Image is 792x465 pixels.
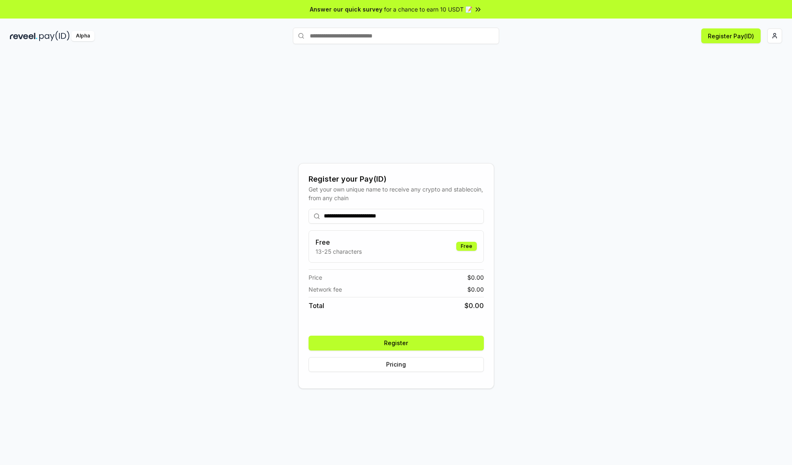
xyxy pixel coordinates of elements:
[309,173,484,185] div: Register your Pay(ID)
[464,301,484,311] span: $ 0.00
[309,273,322,282] span: Price
[39,31,70,41] img: pay_id
[467,285,484,294] span: $ 0.00
[384,5,472,14] span: for a chance to earn 10 USDT 📝
[309,285,342,294] span: Network fee
[316,247,362,256] p: 13-25 characters
[467,273,484,282] span: $ 0.00
[309,357,484,372] button: Pricing
[309,336,484,351] button: Register
[456,242,477,251] div: Free
[309,301,324,311] span: Total
[316,237,362,247] h3: Free
[701,28,761,43] button: Register Pay(ID)
[310,5,382,14] span: Answer our quick survey
[71,31,94,41] div: Alpha
[10,31,38,41] img: reveel_dark
[309,185,484,202] div: Get your own unique name to receive any crypto and stablecoin, from any chain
